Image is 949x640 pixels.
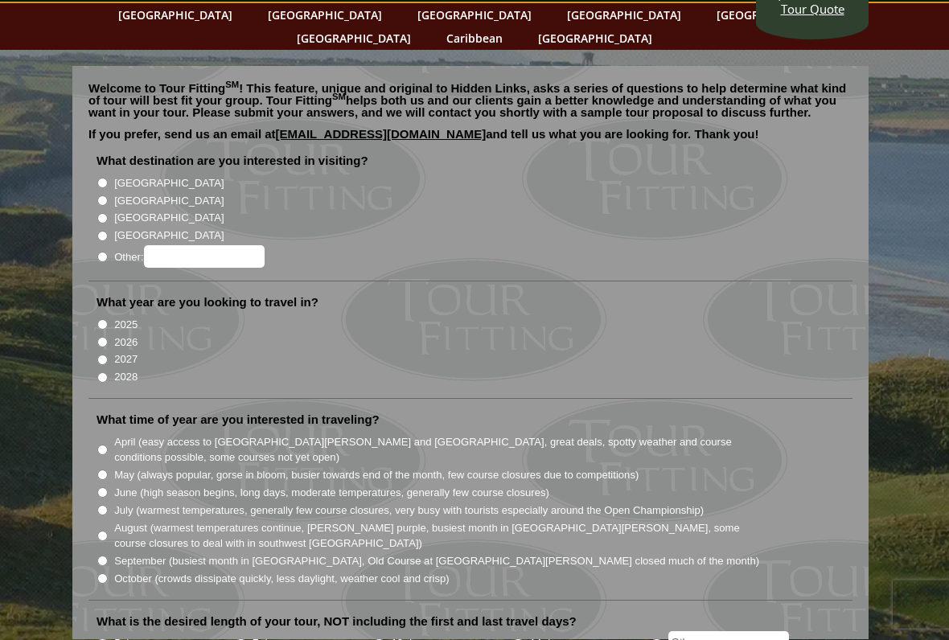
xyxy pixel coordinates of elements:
label: 2028 [114,370,138,386]
label: May (always popular, gorse in bloom, busier towards end of the month, few course closures due to ... [114,468,639,484]
label: What is the desired length of your tour, NOT including the first and last travel days? [97,614,577,630]
p: Welcome to Tour Fitting ! This feature, unique and original to Hidden Links, asks a series of que... [88,83,852,119]
label: July (warmest temperatures, generally few course closures, very busy with tourists especially aro... [114,503,704,519]
label: October (crowds dissipate quickly, less daylight, weather cool and crisp) [114,572,450,588]
label: 2027 [114,352,138,368]
label: [GEOGRAPHIC_DATA] [114,211,224,227]
a: [GEOGRAPHIC_DATA] [289,27,419,51]
label: Other: [114,246,264,269]
label: What time of year are you interested in traveling? [97,412,380,429]
label: [GEOGRAPHIC_DATA] [114,194,224,210]
label: [GEOGRAPHIC_DATA] [114,176,224,192]
sup: SM [332,92,346,102]
a: [GEOGRAPHIC_DATA] [409,4,540,27]
a: [GEOGRAPHIC_DATA] [110,4,240,27]
label: 2026 [114,335,138,351]
label: 2025 [114,318,138,334]
p: If you prefer, send us an email at and tell us what you are looking for. Thank you! [88,129,852,153]
a: [GEOGRAPHIC_DATA] [559,4,689,27]
sup: SM [225,80,239,90]
label: August (warmest temperatures continue, [PERSON_NAME] purple, busiest month in [GEOGRAPHIC_DATA][P... [114,521,761,552]
a: [GEOGRAPHIC_DATA] [709,4,839,27]
label: What destination are you interested in visiting? [97,154,368,170]
a: [GEOGRAPHIC_DATA] [530,27,660,51]
a: Caribbean [438,27,511,51]
label: April (easy access to [GEOGRAPHIC_DATA][PERSON_NAME] and [GEOGRAPHIC_DATA], great deals, spotty w... [114,435,761,466]
label: What year are you looking to travel in? [97,295,318,311]
input: Other: [144,246,265,269]
label: [GEOGRAPHIC_DATA] [114,228,224,244]
a: [GEOGRAPHIC_DATA] [260,4,390,27]
label: September (busiest month in [GEOGRAPHIC_DATA], Old Course at [GEOGRAPHIC_DATA][PERSON_NAME] close... [114,554,759,570]
label: June (high season begins, long days, moderate temperatures, generally few course closures) [114,486,549,502]
a: [EMAIL_ADDRESS][DOMAIN_NAME] [276,128,487,142]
